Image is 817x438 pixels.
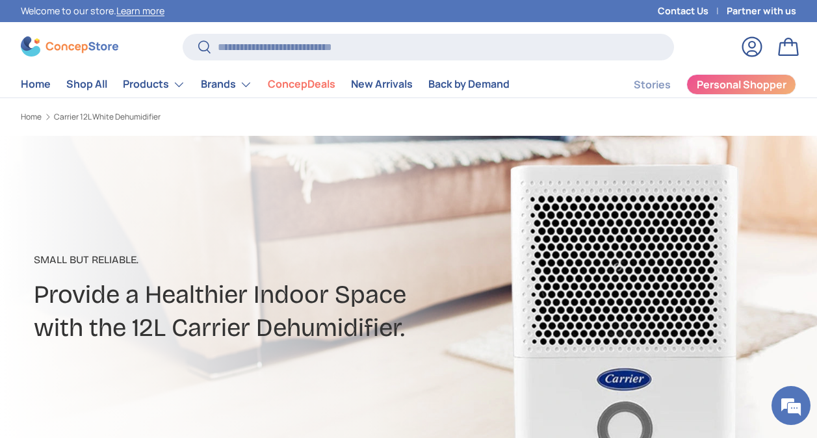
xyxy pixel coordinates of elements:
nav: Primary [21,71,510,97]
h2: Provide a Healthier Indoor Space with the 12L Carrier Dehumidifier. [34,278,533,344]
a: Carrier 12L White Dehumidifier [54,113,161,121]
a: Home [21,71,51,97]
a: Shop All [66,71,107,97]
a: Contact Us [658,4,727,18]
a: Products [123,71,185,97]
a: Learn more [116,5,164,17]
a: Personal Shopper [686,74,796,95]
img: ConcepStore [21,36,118,57]
a: Partner with us [727,4,796,18]
p: Small But Reliable. [34,252,533,268]
a: Brands [201,71,252,97]
a: Home [21,113,42,121]
summary: Products [115,71,193,97]
a: ConcepDeals [268,71,335,97]
p: Welcome to our store. [21,4,164,18]
span: Personal Shopper [697,79,786,90]
a: Stories [634,72,671,97]
nav: Breadcrumbs [21,111,432,123]
summary: Brands [193,71,260,97]
a: New Arrivals [351,71,413,97]
a: Back by Demand [428,71,510,97]
nav: Secondary [603,71,796,97]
